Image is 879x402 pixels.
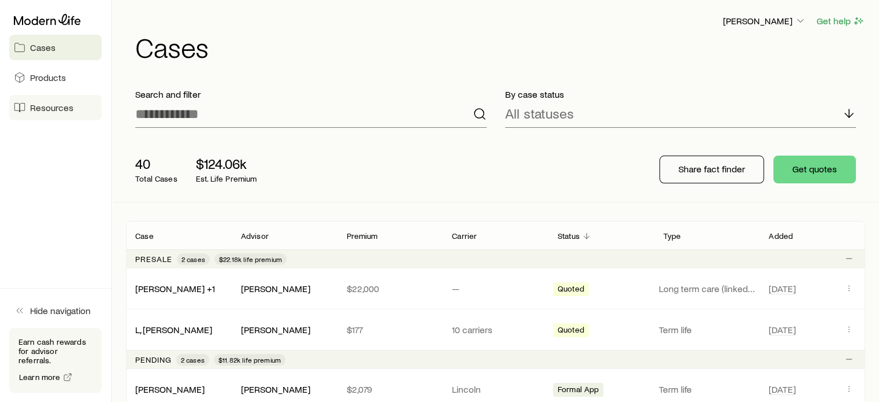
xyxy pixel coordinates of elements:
p: Est. Life Premium [196,174,257,183]
button: Get quotes [773,156,856,183]
p: Long term care (linked benefit) [659,283,755,294]
span: [DATE] [769,283,796,294]
p: By case status [505,88,856,100]
p: Share fact finder [678,163,745,175]
p: $124.06k [196,156,257,172]
p: Pending [135,355,172,364]
p: Presale [135,255,172,264]
p: [PERSON_NAME] [723,15,806,27]
span: Formal App [558,385,599,397]
p: Case [135,231,154,241]
p: Status [558,231,580,241]
p: Lincoln [452,383,539,395]
span: $11.82k life premium [218,355,281,364]
p: $2,079 [346,383,433,395]
span: [DATE] [769,324,796,335]
a: [PERSON_NAME] +1 [135,283,215,294]
h1: Cases [135,33,865,61]
span: Learn more [19,373,61,381]
span: [DATE] [769,383,796,395]
p: $22,000 [346,283,433,294]
span: Products [30,72,66,83]
span: 2 cases [181,355,205,364]
button: [PERSON_NAME] [722,14,807,28]
p: 40 [135,156,177,172]
p: Type [663,231,681,241]
button: Share fact finder [659,156,764,183]
span: Cases [30,42,55,53]
p: Term life [659,383,755,395]
div: [PERSON_NAME] [135,383,205,396]
p: Advisor [241,231,269,241]
a: L, [PERSON_NAME] [135,324,212,335]
p: — [452,283,539,294]
p: $177 [346,324,433,335]
a: Resources [9,95,102,120]
div: Earn cash rewards for advisor referrals.Learn more [9,328,102,393]
div: [PERSON_NAME] [241,383,310,396]
p: Carrier [452,231,477,241]
p: All statuses [505,105,574,121]
span: $22.18k life premium [219,255,282,264]
p: Term life [659,324,755,335]
div: L, [PERSON_NAME] [135,324,212,336]
div: [PERSON_NAME] [241,324,310,336]
button: Hide navigation [9,298,102,323]
div: [PERSON_NAME] +1 [135,283,215,295]
p: 10 carriers [452,324,539,335]
span: Quoted [558,284,584,296]
p: Earn cash rewards for advisor referrals. [18,337,92,365]
span: Hide navigation [30,305,91,316]
div: [PERSON_NAME] [241,283,310,295]
a: [PERSON_NAME] [135,383,205,394]
a: Products [9,65,102,90]
p: Added [769,231,793,241]
a: Cases [9,35,102,60]
button: Get help [816,14,865,28]
p: Premium [346,231,377,241]
p: Total Cases [135,174,177,183]
span: Resources [30,102,73,113]
p: Search and filter [135,88,487,100]
span: Quoted [558,325,584,337]
span: 2 cases [181,255,205,264]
